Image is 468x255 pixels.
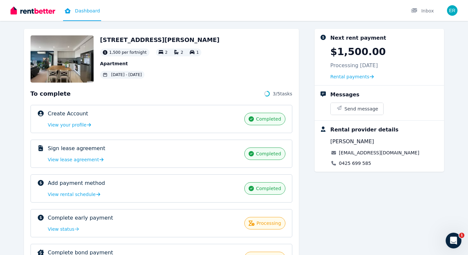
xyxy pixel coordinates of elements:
span: 1 [459,233,464,238]
span: View lease agreement [48,156,99,163]
iframe: Intercom live chat [446,233,461,248]
p: Add payment method [48,179,105,187]
a: View rental schedule [48,191,100,198]
span: View rental schedule [48,191,96,198]
a: 0425 699 585 [339,160,371,167]
span: [PERSON_NAME] [330,138,374,146]
button: Send message [331,103,384,115]
span: View your profile [48,122,87,128]
a: [EMAIL_ADDRESS][DOMAIN_NAME] [339,149,419,156]
p: Complete early payment [48,214,113,222]
span: completed [256,150,281,157]
p: Create Account [48,110,88,118]
span: Rental payments [330,73,369,80]
span: processing [256,220,281,226]
span: 1 [196,50,199,55]
span: View status [48,226,75,232]
p: $1,500.00 [330,46,386,58]
span: 2 [181,50,183,55]
div: Next rent payment [330,34,386,42]
span: Send message [345,106,378,112]
span: To complete [31,89,71,98]
span: completed [256,185,281,192]
p: Processing [DATE] [330,62,378,69]
span: 2 [165,50,168,55]
img: Esteban Moscoso Rivera [447,5,457,16]
img: Property Url [31,35,94,83]
div: Messages [330,91,359,99]
p: Apartment [100,60,220,67]
a: Rental payments [330,73,374,80]
span: completed [256,116,281,122]
a: View your profile [48,122,91,128]
p: Sign lease agreement [48,145,105,152]
img: RentBetter [11,6,55,15]
h2: [STREET_ADDRESS][PERSON_NAME] [100,35,220,45]
span: 1,500 per fortnight [109,50,147,55]
div: Rental provider details [330,126,398,134]
span: 3 / 5 tasks [273,90,292,97]
span: [DATE] - [DATE] [111,72,142,77]
a: View lease agreement [48,156,104,163]
div: Inbox [411,8,434,14]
